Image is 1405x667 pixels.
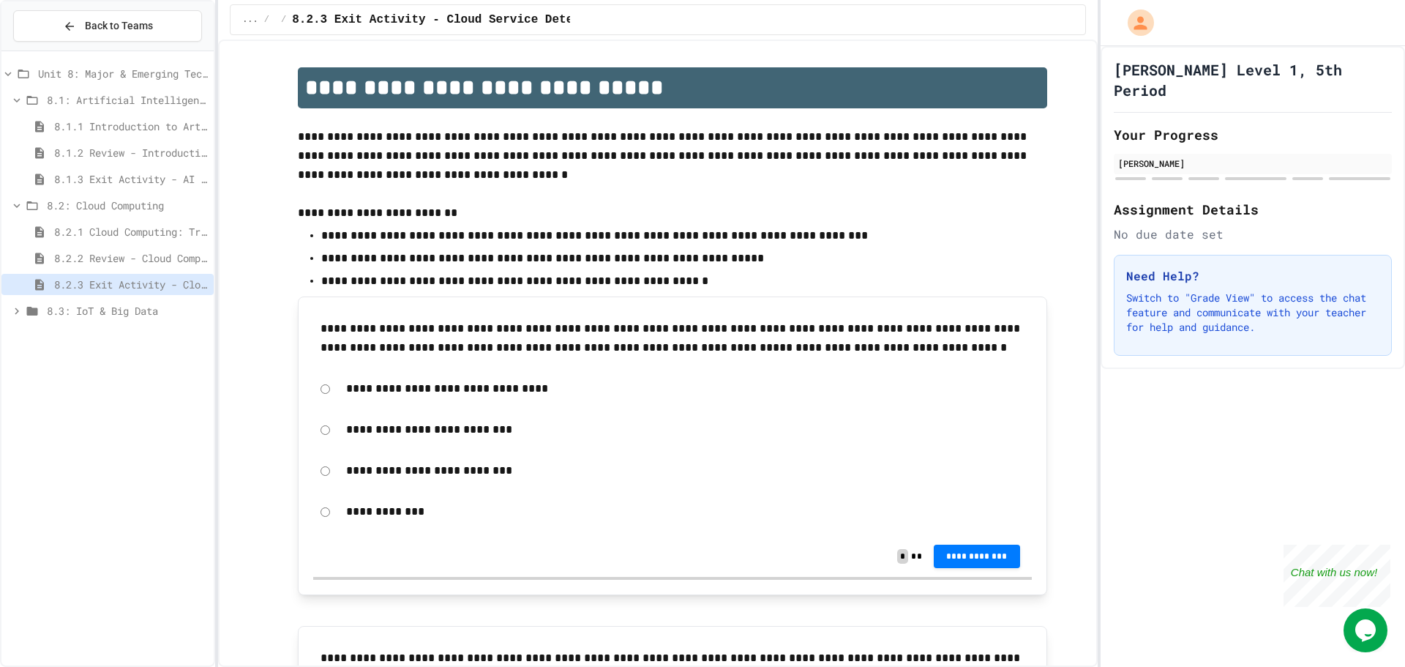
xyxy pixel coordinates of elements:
[85,18,153,34] span: Back to Teams
[54,119,208,134] span: 8.1.1 Introduction to Artificial Intelligence
[54,250,208,266] span: 8.2.2 Review - Cloud Computing
[54,171,208,187] span: 8.1.3 Exit Activity - AI Detective
[1114,199,1392,220] h2: Assignment Details
[13,10,202,42] button: Back to Teams
[1114,226,1392,243] div: No due date set
[54,277,208,292] span: 8.2.3 Exit Activity - Cloud Service Detective
[1126,267,1379,285] h3: Need Help?
[1284,545,1390,607] iframe: chat widget
[47,198,208,213] span: 8.2: Cloud Computing
[292,11,608,29] span: 8.2.3 Exit Activity - Cloud Service Detective
[1344,608,1390,652] iframe: chat widget
[54,224,208,239] span: 8.2.1 Cloud Computing: Transforming the Digital World
[54,145,208,160] span: 8.1.2 Review - Introduction to Artificial Intelligence
[1114,124,1392,145] h2: Your Progress
[1112,6,1158,40] div: My Account
[1114,59,1392,100] h1: [PERSON_NAME] Level 1, 5th Period
[47,303,208,318] span: 8.3: IoT & Big Data
[242,14,258,26] span: ...
[1126,291,1379,335] p: Switch to "Grade View" to access the chat feature and communicate with your teacher for help and ...
[38,66,208,81] span: Unit 8: Major & Emerging Technologies
[47,92,208,108] span: 8.1: Artificial Intelligence Basics
[264,14,269,26] span: /
[281,14,286,26] span: /
[1118,157,1387,170] div: [PERSON_NAME]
